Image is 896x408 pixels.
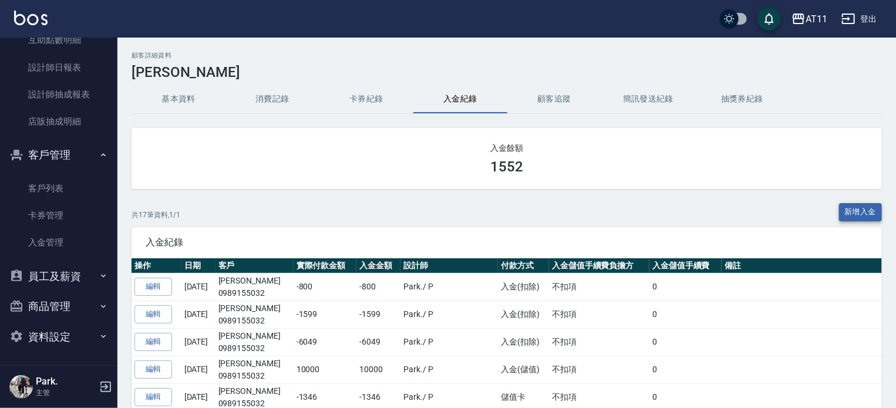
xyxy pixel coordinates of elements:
[134,360,172,379] a: 編輯
[181,328,215,356] td: [DATE]
[218,287,291,299] p: 0989155032
[132,210,180,220] p: 共 17 筆資料, 1 / 1
[787,7,832,31] button: AT11
[498,301,549,328] td: 入金(扣除)
[294,301,356,328] td: -1599
[695,85,789,113] button: 抽獎券紀錄
[356,258,400,274] th: 入金金額
[400,328,498,356] td: Park. / P
[5,175,113,202] a: 客戶列表
[132,258,181,274] th: 操作
[181,273,215,301] td: [DATE]
[722,258,882,274] th: 備註
[319,85,413,113] button: 卡券紀錄
[356,328,400,356] td: -6049
[549,328,649,356] td: 不扣項
[649,258,722,274] th: 入金儲值手續費
[132,64,882,80] h3: [PERSON_NAME]
[649,301,722,328] td: 0
[218,342,291,355] p: 0989155032
[649,328,722,356] td: 0
[549,356,649,383] td: 不扣項
[294,258,356,274] th: 實際付款金額
[5,54,113,81] a: 設計師日報表
[356,273,400,301] td: -800
[837,8,882,30] button: 登出
[36,387,96,398] p: 主管
[5,81,113,108] a: 設計師抽成報表
[181,301,215,328] td: [DATE]
[181,258,215,274] th: 日期
[5,202,113,229] a: 卡券管理
[146,142,868,154] h2: 入金餘額
[601,85,695,113] button: 簡訊發送紀錄
[134,388,172,406] a: 編輯
[549,258,649,274] th: 入金儲值手續費負擔方
[215,258,294,274] th: 客戶
[215,273,294,301] td: [PERSON_NAME]
[294,328,356,356] td: -6049
[498,356,549,383] td: 入金(儲值)
[5,291,113,322] button: 商品管理
[356,356,400,383] td: 10000
[400,273,498,301] td: Park. / P
[14,11,48,25] img: Logo
[839,203,882,221] button: 新增入金
[134,333,172,351] a: 編輯
[5,261,113,292] button: 員工及薪資
[218,315,291,327] p: 0989155032
[400,301,498,328] td: Park. / P
[215,301,294,328] td: [PERSON_NAME]
[5,108,113,135] a: 店販抽成明細
[649,356,722,383] td: 0
[498,258,549,274] th: 付款方式
[549,273,649,301] td: 不扣項
[5,26,113,53] a: 互助點數明細
[356,301,400,328] td: -1599
[498,328,549,356] td: 入金(扣除)
[5,140,113,170] button: 客戶管理
[134,305,172,323] a: 編輯
[5,229,113,256] a: 入金管理
[400,356,498,383] td: Park. / P
[181,356,215,383] td: [DATE]
[9,375,33,399] img: Person
[549,301,649,328] td: 不扣項
[413,85,507,113] button: 入金紀錄
[215,356,294,383] td: [PERSON_NAME]
[5,322,113,352] button: 資料設定
[132,85,225,113] button: 基本資料
[294,356,356,383] td: 10000
[498,273,549,301] td: 入金(扣除)
[225,85,319,113] button: 消費記錄
[507,85,601,113] button: 顧客追蹤
[490,159,523,175] h3: 1552
[806,12,827,26] div: AT11
[294,273,356,301] td: -800
[146,237,868,248] span: 入金紀錄
[36,376,96,387] h5: Park.
[757,7,781,31] button: save
[215,328,294,356] td: [PERSON_NAME]
[132,52,882,59] h2: 顧客詳細資料
[134,278,172,296] a: 編輯
[400,258,498,274] th: 設計師
[218,370,291,382] p: 0989155032
[649,273,722,301] td: 0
